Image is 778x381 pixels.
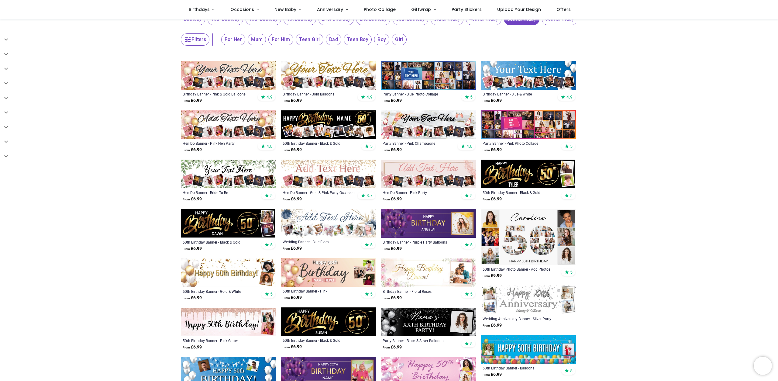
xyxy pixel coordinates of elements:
[281,160,376,188] img: Personalised Hen Do Banner - Gold & Pink Party Occasion - 9 Photo Upload
[481,286,576,314] img: Personalised Wedding Anniversary Banner - Silver Party Design - Custom Text & 4 Photo Upload
[274,6,296,12] span: New Baby
[370,144,373,149] span: 5
[183,346,190,349] span: From
[183,148,190,152] span: From
[381,160,476,188] img: Hen Do Banner - Pink Party - Custom Text & 9 Photo Upload
[248,34,266,45] span: Mum
[383,246,402,252] strong: £ 6.99
[383,198,390,201] span: From
[283,98,302,104] strong: £ 6.99
[181,33,209,46] button: Filters
[481,335,576,364] img: Personalised Happy 50th Birthday Banner - Balloons - 2 Photo Upload
[483,147,502,153] strong: £ 6.99
[283,147,302,153] strong: £ 6.99
[183,196,202,202] strong: £ 6.99
[570,144,573,149] span: 5
[481,61,576,90] img: Personalised Happy Birthday Banner - Blue & White - 9 Photo Upload
[383,141,456,146] div: Party Banner - Pink Champagne
[483,322,502,328] strong: £ 6.99
[230,6,254,12] span: Occasions
[452,6,482,12] span: Party Stickers
[383,240,456,244] a: Birthday Banner - Purple Party Balloons
[470,341,473,346] span: 5
[181,258,276,287] img: Personalised Happy 50th Birthday Banner - Gold & White Balloons - 2 Photo Upload
[283,289,356,293] div: 50th Birthday Banner - Pink
[383,296,390,300] span: From
[483,198,490,201] span: From
[283,239,356,244] a: Wedding Banner - Blue Flora
[383,289,456,294] a: Birthday Banner - Floral Roses
[181,308,276,336] img: Personalised Happy 50th Birthday Banner - Pink Glitter - 2 Photo Upload
[283,196,302,202] strong: £ 6.99
[283,295,302,301] strong: £ 6.99
[283,245,302,251] strong: £ 6.99
[383,196,402,202] strong: £ 6.99
[381,308,476,336] img: Personalised Party Banner - Black & Silver Balloons - Custom Text & 1 Photo Upload
[381,209,476,237] img: Personalised Happy Birthday Banner - Purple Party Balloons - Custom Name & 1 Photo Upload
[283,345,290,349] span: From
[183,92,256,96] a: Birthday Banner - Pink & Gold Balloons
[183,338,256,343] a: 50th Birthday Banner - Pink Glitter
[326,34,341,45] span: Dad
[481,160,576,188] img: Personalised Happy 50th Birthday Banner - Black & Gold - Custom Name & 2 Photo Upload
[283,296,290,300] span: From
[483,99,490,102] span: From
[483,365,556,370] a: 50th Birthday Banner - Balloons
[497,6,541,12] span: Upload Your Design
[470,291,473,297] span: 5
[383,92,456,96] a: Party Banner - Blue Photo Collage
[383,247,390,251] span: From
[483,274,490,278] span: From
[383,148,390,152] span: From
[374,34,389,45] span: Boy
[483,141,556,146] a: Party Banner - Pink Photo Collage
[470,242,473,248] span: 5
[183,141,256,146] a: Hen Do Banner - Pink Hen Party
[383,344,402,350] strong: £ 6.99
[483,373,490,376] span: From
[483,267,556,272] div: 50th Birthday Photo Banner - Add Photos
[383,190,456,195] a: Hen Do Banner - Pink Party
[383,98,402,104] strong: £ 6.99
[370,291,373,297] span: 5
[296,34,323,45] span: Teen Girl
[383,338,456,343] a: Party Banner - Black & Silver Balloons
[570,269,573,275] span: 5
[281,258,376,287] img: Personalised Happy 50th Birthday Banner - Pink - Custom Name & 3 Photo Upload
[283,141,356,146] a: 50th Birthday Banner - Black & Gold
[283,92,356,96] a: Birthday Banner - Gold Balloons
[183,289,256,294] a: 50th Birthday Banner - Gold & White Balloons
[483,98,502,104] strong: £ 6.99
[183,240,256,244] a: 50th Birthday Banner - Black & Gold
[411,6,431,12] span: Giftwrap
[183,198,190,201] span: From
[283,190,356,195] a: Hen Do Banner - Gold & Pink Party Occasion
[183,147,202,153] strong: £ 6.99
[281,307,376,336] img: Personalised Happy 50th Birthday Banner - Black & Gold - Custom Name
[181,209,276,237] img: Personalised Happy 50th Birthday Banner - Black & Gold - 2 Photo Upload
[383,99,390,102] span: From
[381,110,476,139] img: Personalised Party Banner - Pink Champagne - 9 Photo Upload & Custom Text
[570,368,573,373] span: 5
[183,190,256,195] a: Hen Do Banner - Bride To Be
[383,147,402,153] strong: £ 6.99
[283,338,356,343] a: 50th Birthday Banner - Black & Gold
[281,61,376,90] img: Personalised Happy Birthday Banner - Gold Balloons - 9 Photo Upload
[183,99,190,102] span: From
[283,148,290,152] span: From
[481,209,576,265] img: Personalised 50th Birthday Photo Banner - Add Photos - Custom Text
[183,247,190,251] span: From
